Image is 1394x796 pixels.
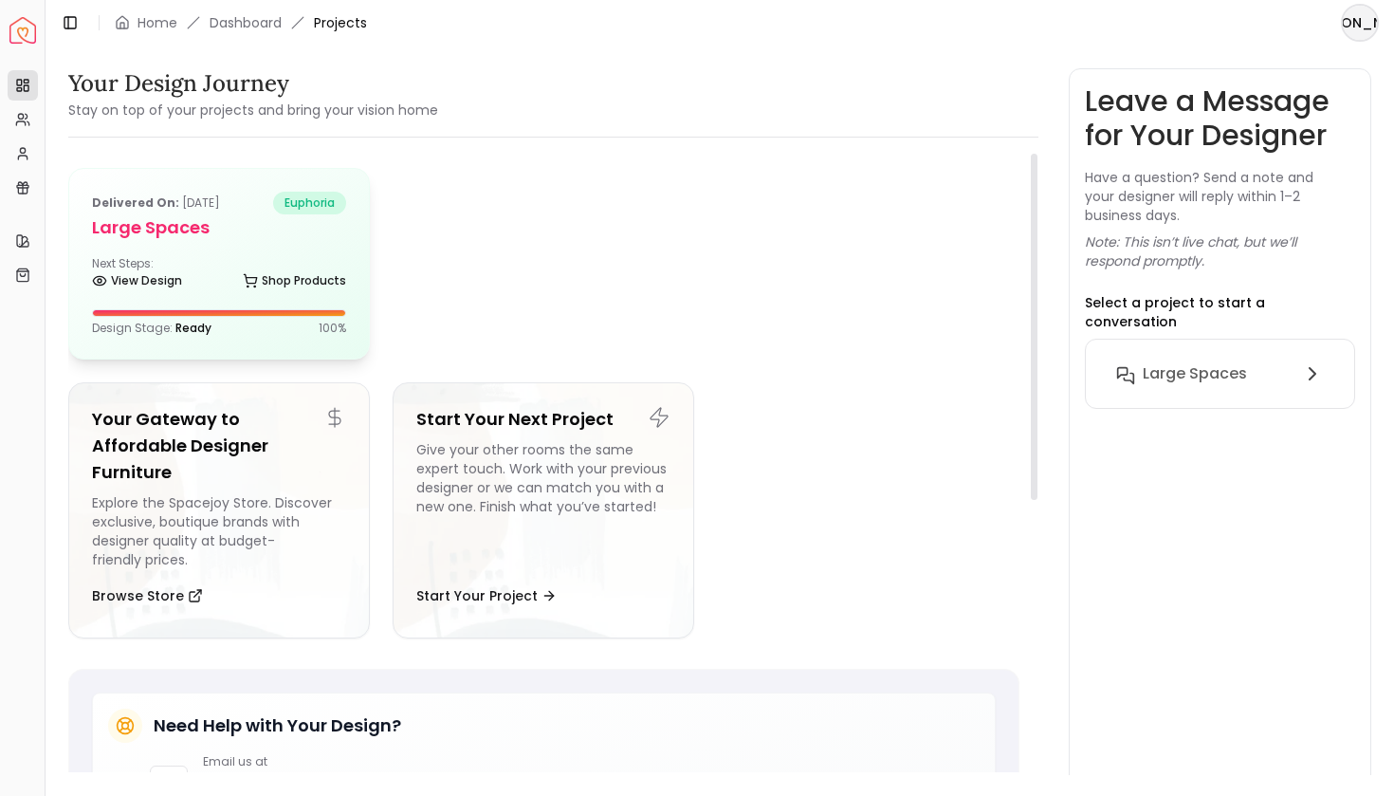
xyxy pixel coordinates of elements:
[273,192,346,214] span: euphoria
[92,214,346,241] h5: Large Spaces
[210,13,282,32] a: Dashboard
[68,382,370,639] a: Your Gateway to Affordable Designer FurnitureExplore the Spacejoy Store. Discover exclusive, bout...
[154,713,401,739] h5: Need Help with Your Design?
[1085,84,1356,153] h3: Leave a Message for Your Designer
[92,493,346,569] div: Explore the Spacejoy Store. Discover exclusive, boutique brands with designer quality at budget-f...
[1085,293,1356,331] p: Select a project to start a conversation
[92,268,182,294] a: View Design
[1143,362,1247,385] h6: Large Spaces
[314,13,367,32] span: Projects
[175,320,211,336] span: Ready
[1085,232,1356,270] p: Note: This isn’t live chat, but we’ll respond promptly.
[68,68,438,99] h3: Your Design Journey
[416,406,670,433] h5: Start Your Next Project
[92,192,220,214] p: [DATE]
[1101,355,1340,393] button: Large Spaces
[1085,168,1356,225] p: Have a question? Send a note and your designer will reply within 1–2 business days.
[115,13,367,32] nav: breadcrumb
[243,268,346,294] a: Shop Products
[92,321,211,336] p: Design Stage:
[92,256,346,294] div: Next Steps:
[319,321,346,336] p: 100 %
[92,406,346,486] h5: Your Gateway to Affordable Designer Furniture
[92,577,203,615] button: Browse Store
[393,382,694,639] a: Start Your Next ProjectGive your other rooms the same expert touch. Work with your previous desig...
[9,17,36,44] a: Spacejoy
[68,101,438,120] small: Stay on top of your projects and bring your vision home
[1343,6,1377,40] span: [PERSON_NAME]
[9,17,36,44] img: Spacejoy Logo
[203,754,335,769] p: Email us at
[416,577,557,615] button: Start Your Project
[416,440,670,569] div: Give your other rooms the same expert touch. Work with your previous designer or we can match you...
[138,13,177,32] a: Home
[92,194,179,211] b: Delivered on:
[1341,4,1379,42] button: [PERSON_NAME]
